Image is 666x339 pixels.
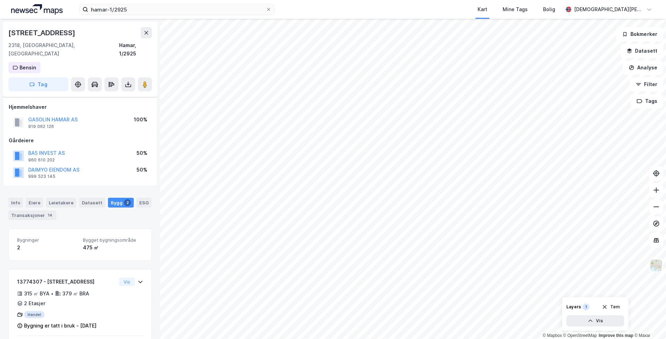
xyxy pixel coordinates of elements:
[17,278,116,286] div: 13774307 - [STREET_ADDRESS]
[46,212,54,219] div: 14
[599,333,633,338] a: Improve this map
[134,115,147,124] div: 100%
[17,243,77,252] div: 2
[8,77,68,91] button: Tag
[20,63,36,72] div: Bensin
[597,301,624,312] button: Tøm
[8,210,56,220] div: Transaksjoner
[137,149,147,157] div: 50%
[8,27,77,38] div: [STREET_ADDRESS]
[24,289,49,298] div: 315 ㎡ BYA
[631,306,666,339] div: Kontrollprogram for chat
[17,237,77,243] span: Bygninger
[28,157,55,163] div: 960 610 202
[9,103,152,111] div: Hjemmelshaver
[79,198,105,208] div: Datasett
[631,94,663,108] button: Tags
[503,5,528,14] div: Mine Tags
[623,61,663,75] button: Analyse
[124,199,131,206] div: 2
[137,198,152,208] div: ESG
[28,174,55,179] div: 999 523 145
[478,5,487,14] div: Kart
[26,198,43,208] div: Eiere
[28,124,54,129] div: 919 062 126
[24,299,45,308] div: 2 Etasjer
[24,322,96,330] div: Bygning er tatt i bruk - [DATE]
[563,333,597,338] a: OpenStreetMap
[9,136,152,145] div: Gårdeiere
[119,278,135,286] button: Vis
[137,166,147,174] div: 50%
[582,303,589,310] div: 1
[630,77,663,91] button: Filter
[543,5,555,14] div: Bolig
[566,304,581,310] div: Layers
[566,315,624,326] button: Vis
[616,27,663,41] button: Bokmerker
[88,4,266,15] input: Søk på adresse, matrikkel, gårdeiere, leietakere eller personer
[62,289,89,298] div: 379 ㎡ BRA
[83,243,143,252] div: 475 ㎡
[8,41,119,58] div: 2318, [GEOGRAPHIC_DATA], [GEOGRAPHIC_DATA]
[621,44,663,58] button: Datasett
[631,306,666,339] iframe: Chat Widget
[108,198,134,208] div: Bygg
[650,259,663,272] img: Z
[8,198,23,208] div: Info
[543,333,562,338] a: Mapbox
[83,237,143,243] span: Bygget bygningsområde
[119,41,152,58] div: Hamar, 1/2925
[46,198,76,208] div: Leietakere
[574,5,644,14] div: [DEMOGRAPHIC_DATA][PERSON_NAME]
[11,4,63,15] img: logo.a4113a55bc3d86da70a041830d287a7e.svg
[51,291,54,296] div: •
